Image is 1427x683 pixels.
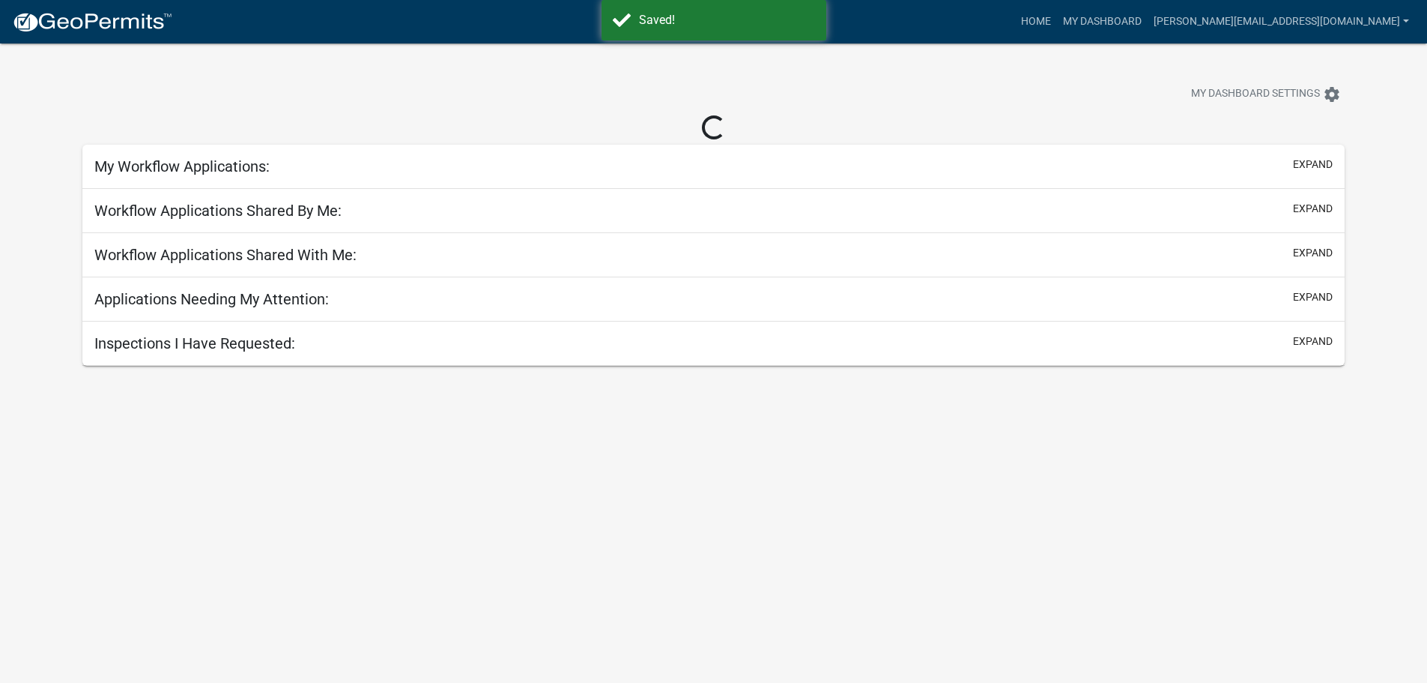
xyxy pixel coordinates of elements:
button: expand [1293,201,1333,217]
i: settings [1323,85,1341,103]
button: expand [1293,289,1333,305]
span: My Dashboard Settings [1191,85,1320,103]
button: expand [1293,334,1333,349]
a: My Dashboard [1057,7,1148,36]
button: My Dashboard Settingssettings [1179,79,1353,109]
button: expand [1293,245,1333,261]
h5: Applications Needing My Attention: [94,290,329,308]
button: expand [1293,157,1333,172]
a: [PERSON_NAME][EMAIL_ADDRESS][DOMAIN_NAME] [1148,7,1415,36]
div: Saved! [639,11,815,29]
h5: Workflow Applications Shared By Me: [94,202,342,220]
h5: Inspections I Have Requested: [94,334,295,352]
h5: My Workflow Applications: [94,157,270,175]
a: Home [1015,7,1057,36]
h5: Workflow Applications Shared With Me: [94,246,357,264]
